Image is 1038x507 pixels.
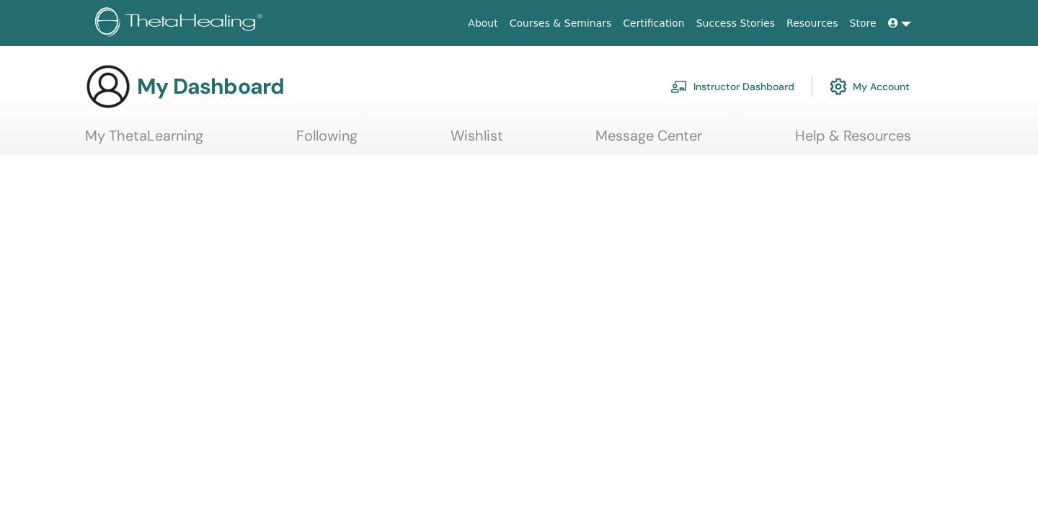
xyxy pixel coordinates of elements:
[462,10,503,37] a: About
[85,63,131,110] img: generic-user-icon.jpg
[670,71,794,102] a: Instructor Dashboard
[830,71,910,102] a: My Account
[451,127,503,155] a: Wishlist
[781,10,844,37] a: Resources
[844,10,882,37] a: Store
[296,127,358,155] a: Following
[85,127,203,155] a: My ThetaLearning
[670,80,688,93] img: chalkboard-teacher.svg
[95,7,267,40] img: logo.png
[830,74,847,99] img: cog.svg
[795,127,911,155] a: Help & Resources
[504,10,618,37] a: Courses & Seminars
[137,74,284,100] h3: My Dashboard
[595,127,702,155] a: Message Center
[691,10,781,37] a: Success Stories
[617,10,690,37] a: Certification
